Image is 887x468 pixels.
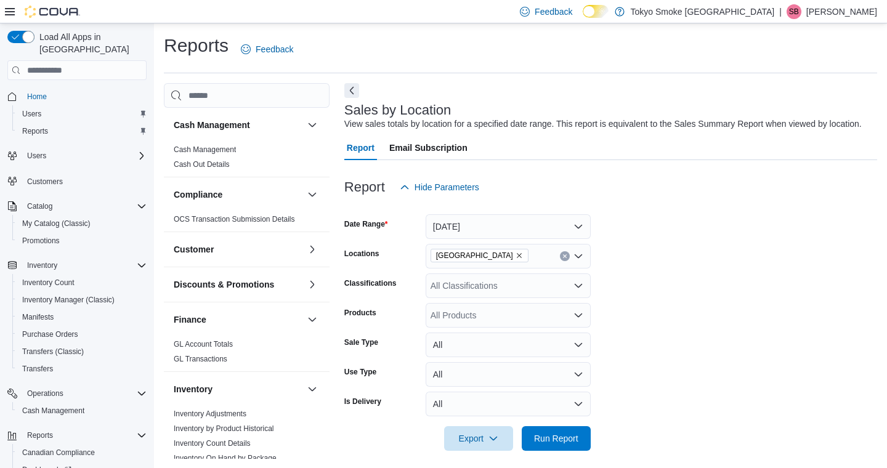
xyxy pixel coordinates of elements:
[22,89,147,104] span: Home
[27,389,63,398] span: Operations
[2,87,152,105] button: Home
[22,347,84,357] span: Transfers (Classic)
[12,360,152,377] button: Transfers
[164,337,330,371] div: Finance
[174,214,295,224] span: OCS Transaction Submission Details
[12,343,152,360] button: Transfers (Classic)
[174,340,233,349] a: GL Account Totals
[344,397,381,406] label: Is Delivery
[17,292,147,307] span: Inventory Manager (Classic)
[573,310,583,320] button: Open list of options
[344,83,359,98] button: Next
[22,428,58,443] button: Reports
[22,386,147,401] span: Operations
[444,426,513,451] button: Export
[174,409,246,419] span: Inventory Adjustments
[17,344,89,359] a: Transfers (Classic)
[779,4,782,19] p: |
[17,310,59,325] a: Manifests
[22,199,147,214] span: Catalog
[426,214,591,239] button: [DATE]
[22,174,68,189] a: Customers
[174,145,236,155] span: Cash Management
[426,333,591,357] button: All
[344,367,376,377] label: Use Type
[436,249,513,262] span: [GEOGRAPHIC_DATA]
[27,201,52,211] span: Catalog
[17,275,147,290] span: Inventory Count
[12,309,152,326] button: Manifests
[27,177,63,187] span: Customers
[305,312,320,327] button: Finance
[17,275,79,290] a: Inventory Count
[583,5,609,18] input: Dark Mode
[344,308,376,318] label: Products
[2,198,152,215] button: Catalog
[22,364,53,374] span: Transfers
[174,119,302,131] button: Cash Management
[12,215,152,232] button: My Catalog (Classic)
[17,327,83,342] a: Purchase Orders
[34,31,147,55] span: Load All Apps in [GEOGRAPHIC_DATA]
[516,252,523,259] button: Remove Manitoba from selection in this group
[347,135,375,160] span: Report
[174,188,302,201] button: Compliance
[2,172,152,190] button: Customers
[17,403,147,418] span: Cash Management
[174,145,236,154] a: Cash Management
[174,215,295,224] a: OCS Transaction Submission Details
[22,258,62,273] button: Inventory
[12,105,152,123] button: Users
[426,362,591,387] button: All
[256,43,293,55] span: Feedback
[27,260,57,270] span: Inventory
[344,249,379,259] label: Locations
[174,160,230,169] a: Cash Out Details
[426,392,591,416] button: All
[22,173,147,188] span: Customers
[22,278,75,288] span: Inventory Count
[22,199,57,214] button: Catalog
[305,118,320,132] button: Cash Management
[17,233,65,248] a: Promotions
[17,292,119,307] a: Inventory Manager (Classic)
[22,428,147,443] span: Reports
[22,148,147,163] span: Users
[344,337,378,347] label: Sale Type
[344,219,388,229] label: Date Range
[389,135,468,160] span: Email Subscription
[174,383,213,395] h3: Inventory
[344,278,397,288] label: Classifications
[22,148,51,163] button: Users
[174,313,206,326] h3: Finance
[17,216,95,231] a: My Catalog (Classic)
[22,329,78,339] span: Purchase Orders
[12,291,152,309] button: Inventory Manager (Classic)
[431,249,529,262] span: Manitoba
[174,383,302,395] button: Inventory
[174,119,250,131] h3: Cash Management
[12,402,152,419] button: Cash Management
[573,281,583,291] button: Open list of options
[164,212,330,232] div: Compliance
[164,142,330,177] div: Cash Management
[395,175,484,200] button: Hide Parameters
[305,382,320,397] button: Inventory
[17,107,147,121] span: Users
[22,219,91,228] span: My Catalog (Classic)
[12,123,152,140] button: Reports
[17,124,53,139] a: Reports
[17,327,147,342] span: Purchase Orders
[174,454,277,462] a: Inventory On Hand by Package
[2,147,152,164] button: Users
[2,385,152,402] button: Operations
[22,258,147,273] span: Inventory
[12,232,152,249] button: Promotions
[787,4,801,19] div: Sharla Bugge
[344,180,385,195] h3: Report
[174,188,222,201] h3: Compliance
[174,438,251,448] span: Inventory Count Details
[174,243,214,256] h3: Customer
[17,124,147,139] span: Reports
